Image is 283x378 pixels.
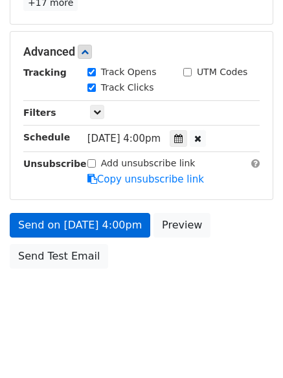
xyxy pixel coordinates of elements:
label: Add unsubscribe link [101,157,196,170]
strong: Filters [23,107,56,118]
label: Track Opens [101,65,157,79]
label: Track Clicks [101,81,154,94]
a: Preview [153,213,210,238]
a: Send on [DATE] 4:00pm [10,213,150,238]
label: UTM Codes [197,65,247,79]
span: [DATE] 4:00pm [87,133,161,144]
iframe: Chat Widget [218,316,283,378]
strong: Schedule [23,132,70,142]
strong: Unsubscribe [23,159,87,169]
h5: Advanced [23,45,260,59]
a: Copy unsubscribe link [87,173,204,185]
a: Send Test Email [10,244,108,269]
strong: Tracking [23,67,67,78]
